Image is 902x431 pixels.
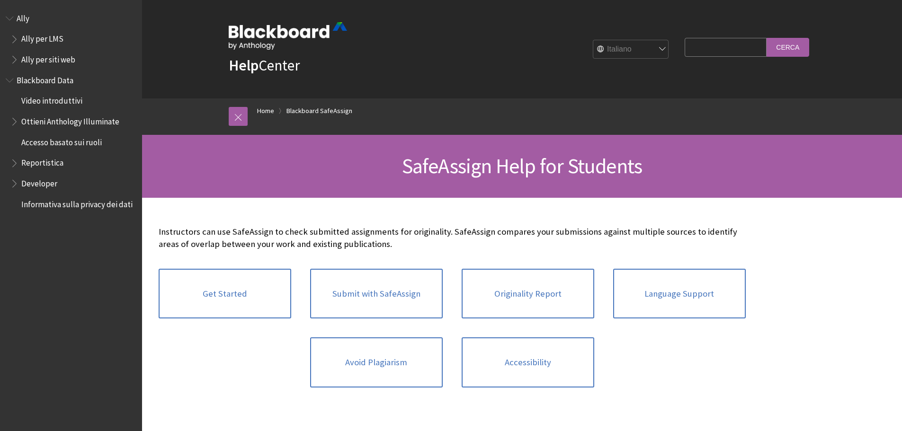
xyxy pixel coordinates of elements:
span: Ally per siti web [21,52,75,64]
span: Video introduttivi [21,93,82,106]
img: Blackboard by Anthology [229,22,347,50]
a: Home [257,105,274,117]
span: Ottieni Anthology Illuminate [21,114,119,126]
nav: Book outline for Anthology Illuminate [6,72,136,212]
span: Accesso basato sui ruoli [21,134,102,147]
a: Originality Report [462,269,594,319]
p: Instructors can use SafeAssign to check submitted assignments for originality. SafeAssign compare... [159,226,746,250]
a: Get Started [159,269,291,319]
span: Reportistica [21,155,63,168]
a: HelpCenter [229,56,300,75]
a: Accessibility [462,337,594,387]
nav: Book outline for Anthology Ally Help [6,10,136,68]
span: Blackboard Data [17,72,73,85]
span: Informativa sulla privacy dei dati [21,196,133,209]
input: Cerca [767,38,809,56]
a: Language Support [613,269,746,319]
a: Submit with SafeAssign [310,269,443,319]
a: Avoid Plagiarism [310,337,443,387]
select: Site Language Selector [593,40,669,59]
span: SafeAssign Help for Students [402,153,643,179]
span: Developer [21,176,57,188]
strong: Help [229,56,259,75]
span: Ally per LMS [21,31,63,44]
span: Ally [17,10,29,23]
a: Blackboard SafeAssign [286,105,352,117]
